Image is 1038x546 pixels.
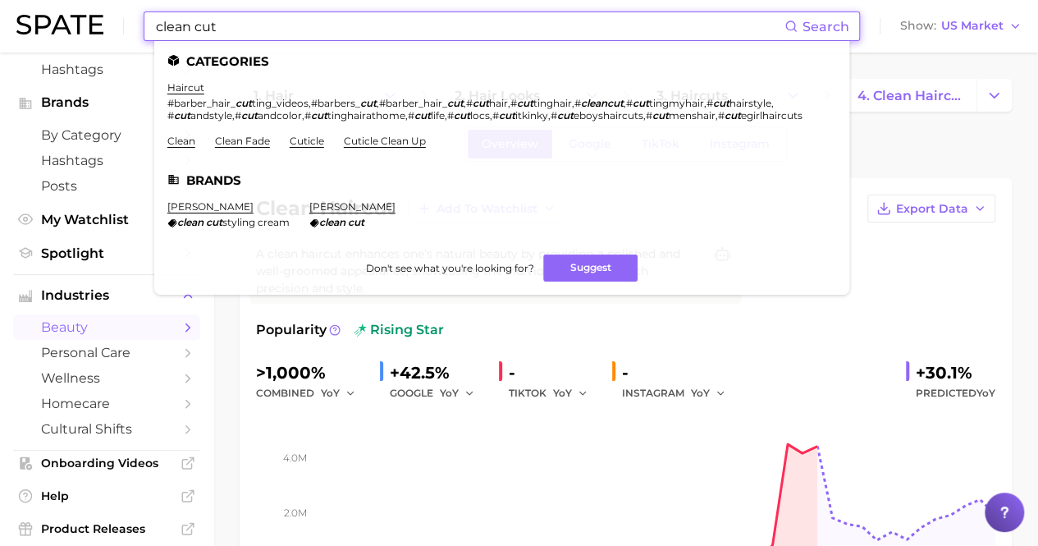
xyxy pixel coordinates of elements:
span: beauty [41,319,172,335]
button: Industries [13,283,200,308]
div: GOOGLE [390,383,486,403]
input: Search here for a brand, industry, or ingredient [154,12,784,40]
span: US Market [941,21,1004,30]
span: egirlhaircuts [741,109,803,122]
em: cut [713,97,729,109]
span: Spotlight [41,245,172,261]
span: # [304,109,311,122]
em: cut [235,97,252,109]
span: # [551,109,557,122]
div: - [622,360,737,386]
a: Hashtags [13,57,200,82]
a: clean [167,135,195,147]
span: by Category [41,127,172,143]
span: Export Data [896,202,968,216]
span: Predicted [916,383,995,403]
em: cut [454,109,470,122]
span: menshair [669,109,716,122]
span: itkinky [515,109,548,122]
span: hair [489,97,508,109]
span: #barber_hair_ [167,97,235,109]
img: SPATE [16,15,103,34]
em: cleancut [581,97,624,109]
button: ShowUS Market [896,16,1026,37]
a: by Category [13,122,200,148]
span: homecare [41,396,172,411]
em: cut [311,109,327,122]
a: cuticle [290,135,324,147]
button: YoY [691,383,726,403]
div: - [509,360,599,386]
span: YoY [321,386,340,400]
span: Don't see what you're looking for? [365,262,533,274]
a: Hashtags [13,148,200,173]
span: andstyle [190,109,232,122]
span: #barbers_ [311,97,360,109]
a: Posts [13,173,200,199]
em: cut [652,109,669,122]
span: # [646,109,652,122]
span: >1,000% [256,363,326,383]
span: # [510,97,517,109]
em: cut [360,97,377,109]
a: Product Releases [13,516,200,541]
em: cut [499,109,515,122]
div: INSTAGRAM [622,383,737,403]
button: YoY [321,383,356,403]
span: # [447,109,454,122]
button: Change Category [976,79,1012,112]
span: # [167,109,174,122]
em: cut [473,97,489,109]
span: # [408,109,414,122]
span: Hashtags [41,62,172,77]
em: cut [633,97,649,109]
span: styling cream [222,216,290,228]
em: clean [177,216,203,228]
span: Onboarding Videos [41,456,172,470]
span: YoY [553,386,572,400]
a: Spotlight [13,241,200,266]
button: Brands [13,90,200,115]
span: # [718,109,725,122]
li: Brands [167,173,836,187]
div: +42.5% [390,360,486,386]
a: [PERSON_NAME] [309,200,396,213]
span: Show [900,21,936,30]
a: 4. clean haircut [844,79,976,112]
a: cuticle clean up [344,135,426,147]
span: # [235,109,241,122]
span: # [574,97,581,109]
span: locs [470,109,490,122]
span: Product Releases [41,521,172,536]
button: YoY [440,383,475,403]
span: My Watchlist [41,212,172,227]
span: hairstyle [729,97,771,109]
em: cut [348,216,364,228]
button: YoY [553,383,588,403]
span: ting_videos [252,97,309,109]
span: life [431,109,445,122]
div: TIKTOK [509,383,599,403]
span: tingmyhair [649,97,704,109]
span: YoY [440,386,459,400]
a: Help [13,484,200,508]
em: cut [206,216,222,228]
span: cultural shifts [41,421,172,437]
a: [PERSON_NAME] [167,200,254,213]
img: rising star [354,323,367,337]
button: Suggest [543,255,638,282]
em: cut [241,109,258,122]
span: personal care [41,345,172,360]
span: 4. clean haircut [857,88,963,103]
button: Export Data [867,195,995,223]
span: Search [803,19,849,34]
a: wellness [13,365,200,391]
span: Posts [41,178,172,194]
span: Hashtags [41,153,172,168]
em: clean [319,216,345,228]
em: cut [725,109,741,122]
span: # [466,97,473,109]
em: cut [174,109,190,122]
em: cut [557,109,574,122]
a: My Watchlist [13,207,200,232]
